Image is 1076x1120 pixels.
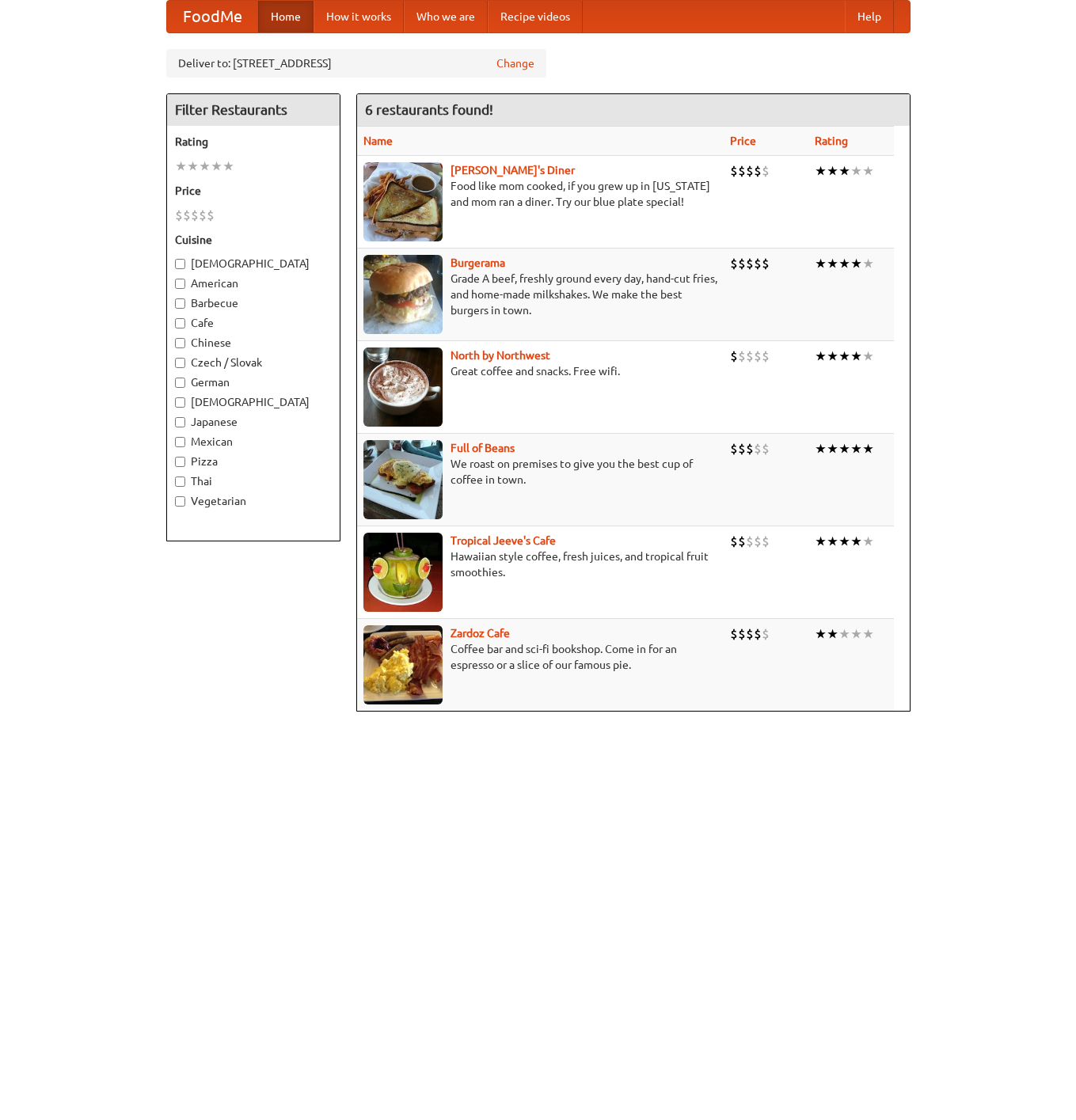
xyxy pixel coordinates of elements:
[730,533,738,550] li: $
[762,347,770,365] li: $
[754,255,762,272] li: $
[451,164,575,177] a: [PERSON_NAME]'s Diner
[850,162,862,180] li: ★
[746,533,754,550] li: $
[850,347,862,365] li: ★
[175,315,332,331] label: Cafe
[451,349,550,362] a: North by Northwest
[207,207,215,224] li: $
[746,625,754,643] li: $
[762,162,770,180] li: $
[838,625,850,643] li: ★
[363,271,717,318] p: Grade A beef, freshly ground every day, hand-cut fries, and home-made milkshakes. We make the bes...
[496,55,534,71] a: Change
[762,625,770,643] li: $
[175,259,185,269] input: [DEMOGRAPHIC_DATA]
[175,457,185,467] input: Pizza
[754,440,762,457] li: $
[762,533,770,550] li: $
[738,625,746,643] li: $
[827,440,838,457] li: ★
[175,232,332,248] h5: Cuisine
[175,434,332,450] label: Mexican
[363,641,717,673] p: Coffee bar and sci-fi bookshop. Come in for an espresso or a slice of our famous pie.
[730,162,738,180] li: $
[175,374,332,390] label: German
[862,162,874,180] li: ★
[730,347,738,365] li: $
[815,162,827,180] li: ★
[175,158,187,175] li: ★
[363,456,717,488] p: We roast on premises to give you the best cup of coffee in town.
[183,207,191,224] li: $
[815,347,827,365] li: ★
[363,347,443,427] img: north.jpg
[175,358,185,368] input: Czech / Slovak
[363,440,443,519] img: beans.jpg
[850,440,862,457] li: ★
[175,355,332,370] label: Czech / Slovak
[815,625,827,643] li: ★
[746,440,754,457] li: $
[175,476,185,487] input: Thai
[175,473,332,489] label: Thai
[175,493,332,509] label: Vegetarian
[738,347,746,365] li: $
[488,1,583,32] a: Recipe videos
[175,279,185,289] input: American
[827,533,838,550] li: ★
[815,135,848,147] a: Rating
[730,135,756,147] a: Price
[850,255,862,272] li: ★
[175,256,332,271] label: [DEMOGRAPHIC_DATA]
[845,1,894,32] a: Help
[175,496,185,507] input: Vegetarian
[815,440,827,457] li: ★
[754,347,762,365] li: $
[166,49,546,78] div: Deliver to: [STREET_ADDRESS]
[451,256,505,269] b: Burgerama
[175,335,332,351] label: Chinese
[850,625,862,643] li: ★
[746,347,754,365] li: $
[404,1,488,32] a: Who we are
[838,347,850,365] li: ★
[175,394,332,410] label: [DEMOGRAPHIC_DATA]
[746,255,754,272] li: $
[199,207,207,224] li: $
[365,102,493,117] ng-pluralize: 6 restaurants found!
[738,162,746,180] li: $
[827,255,838,272] li: ★
[862,533,874,550] li: ★
[363,625,443,704] img: zardoz.jpg
[738,440,746,457] li: $
[363,178,717,210] p: Food like mom cooked, if you grew up in [US_STATE] and mom ran a diner. Try our blue plate special!
[175,397,185,408] input: [DEMOGRAPHIC_DATA]
[451,627,510,640] a: Zardoz Cafe
[451,442,515,454] a: Full of Beans
[850,533,862,550] li: ★
[175,417,185,427] input: Japanese
[827,625,838,643] li: ★
[754,625,762,643] li: $
[827,347,838,365] li: ★
[175,338,185,348] input: Chinese
[815,533,827,550] li: ★
[363,549,717,580] p: Hawaiian style coffee, fresh juices, and tropical fruit smoothies.
[363,533,443,612] img: jeeves.jpg
[451,534,556,547] a: Tropical Jeeve's Cafe
[838,162,850,180] li: ★
[754,533,762,550] li: $
[363,162,443,241] img: sallys.jpg
[167,1,258,32] a: FoodMe
[314,1,404,32] a: How it works
[175,437,185,447] input: Mexican
[167,94,340,126] h4: Filter Restaurants
[738,255,746,272] li: $
[862,625,874,643] li: ★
